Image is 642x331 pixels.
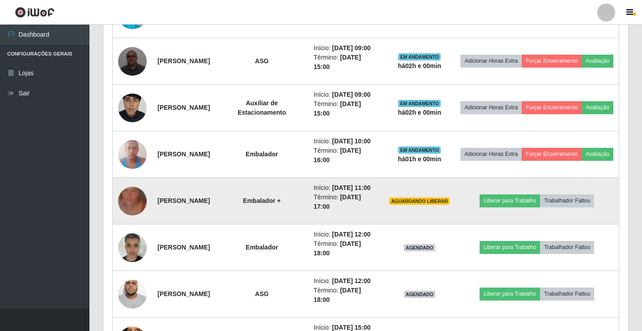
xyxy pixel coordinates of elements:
button: Avaliação [582,55,613,67]
li: Término: [314,239,378,258]
button: Trabalhador Faltou [540,288,594,300]
button: Liberar para Trabalho [480,194,540,207]
strong: ASG [255,290,268,297]
li: Início: [314,137,378,146]
strong: há 02 h e 00 min [398,109,441,116]
img: 1733491183363.jpeg [118,76,147,139]
button: Liberar para Trabalho [480,241,540,254]
li: Início: [314,230,378,239]
li: Término: [314,286,378,305]
time: [DATE] 11:00 [332,184,370,191]
img: CoreUI Logo [15,7,55,18]
span: AGUARDANDO LIBERAR [389,198,450,205]
img: 1696633229263.jpeg [118,42,147,80]
img: 1759274759771.jpeg [118,262,147,326]
strong: [PERSON_NAME] [157,57,210,64]
strong: ASG [255,57,268,64]
button: Adicionar Horas Extra [460,55,522,67]
strong: há 02 h e 00 min [398,62,441,69]
strong: [PERSON_NAME] [157,197,210,204]
span: AGENDADO [404,291,435,298]
time: [DATE] 12:00 [332,231,370,238]
strong: [PERSON_NAME] [157,244,210,251]
time: [DATE] 15:00 [332,324,370,331]
span: EM ANDAMENTO [398,100,441,107]
strong: Embalador [246,244,278,251]
button: Adicionar Horas Extra [460,148,522,160]
strong: há 01 h e 00 min [398,155,441,163]
button: Liberar para Trabalho [480,288,540,300]
strong: [PERSON_NAME] [157,104,210,111]
strong: Auxiliar de Estacionamento [238,99,286,116]
span: EM ANDAMENTO [398,146,441,154]
img: 1753187317343.jpeg [118,228,147,267]
button: Forçar Encerramento [522,55,582,67]
time: [DATE] 09:00 [332,44,370,52]
span: AGENDADO [404,244,435,251]
strong: [PERSON_NAME] [157,290,210,297]
strong: Embalador + [243,197,281,204]
time: [DATE] 09:00 [332,91,370,98]
img: 1677584199687.jpeg [118,135,147,173]
li: Início: [314,183,378,193]
button: Avaliação [582,148,613,160]
strong: [PERSON_NAME] [157,150,210,158]
button: Trabalhador Faltou [540,194,594,207]
li: Início: [314,43,378,53]
li: Início: [314,276,378,286]
span: EM ANDAMENTO [398,53,441,60]
time: [DATE] 12:00 [332,277,370,284]
button: Avaliação [582,101,613,114]
li: Término: [314,99,378,118]
li: Término: [314,193,378,211]
li: Término: [314,53,378,72]
button: Adicionar Horas Extra [460,101,522,114]
time: [DATE] 10:00 [332,138,370,145]
li: Término: [314,146,378,165]
button: Forçar Encerramento [522,101,582,114]
button: Forçar Encerramento [522,148,582,160]
button: Trabalhador Faltou [540,241,594,254]
strong: Embalador [246,150,278,158]
img: 1750247138139.jpeg [118,176,147,227]
li: Início: [314,90,378,99]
